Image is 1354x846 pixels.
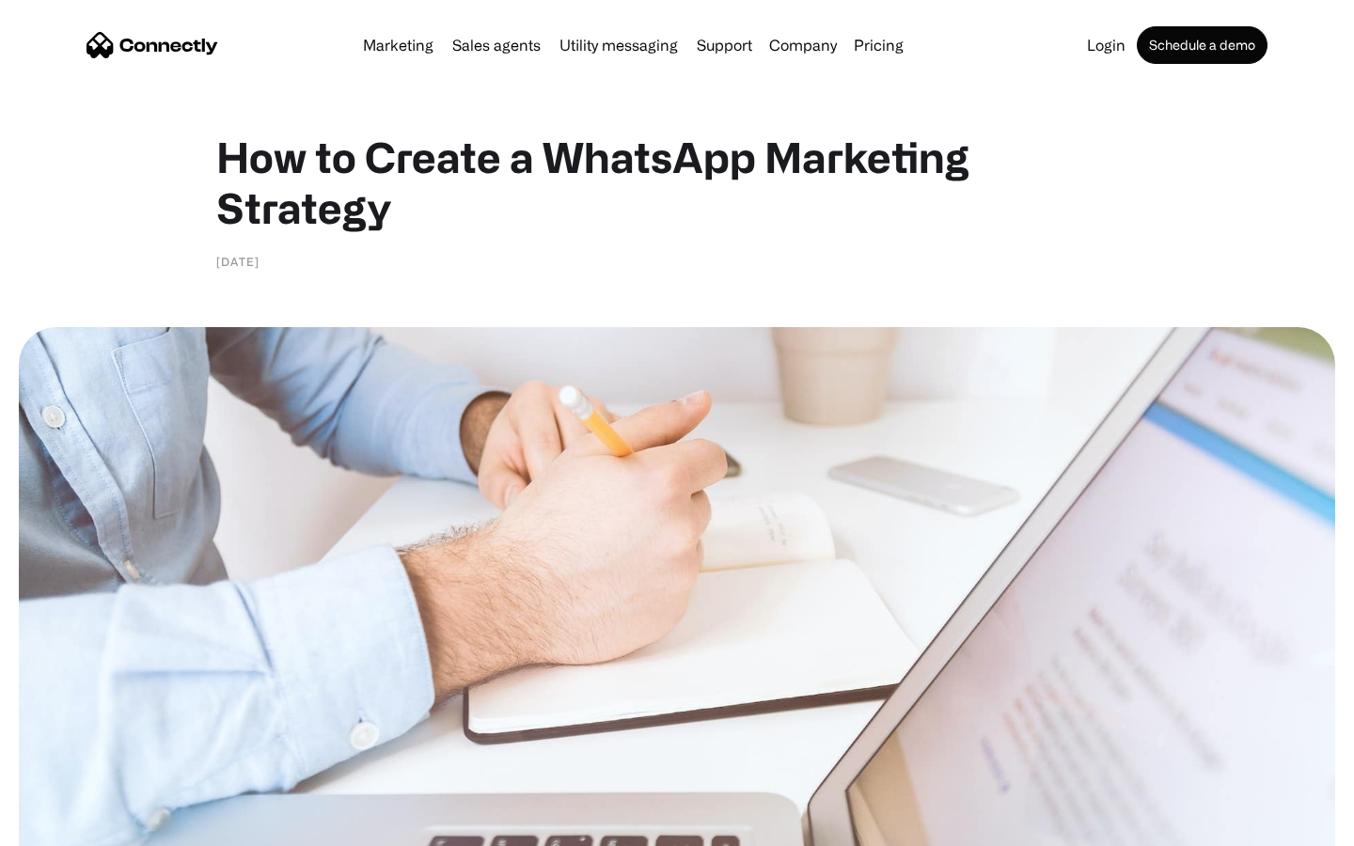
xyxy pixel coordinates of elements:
a: Utility messaging [552,38,685,53]
h1: How to Create a WhatsApp Marketing Strategy [216,132,1138,233]
aside: Language selected: English [19,813,113,839]
a: Schedule a demo [1137,26,1267,64]
div: Company [769,32,837,58]
ul: Language list [38,813,113,839]
div: [DATE] [216,252,260,271]
a: Login [1079,38,1133,53]
a: Marketing [355,38,441,53]
a: Support [689,38,760,53]
a: Pricing [846,38,911,53]
a: Sales agents [445,38,548,53]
